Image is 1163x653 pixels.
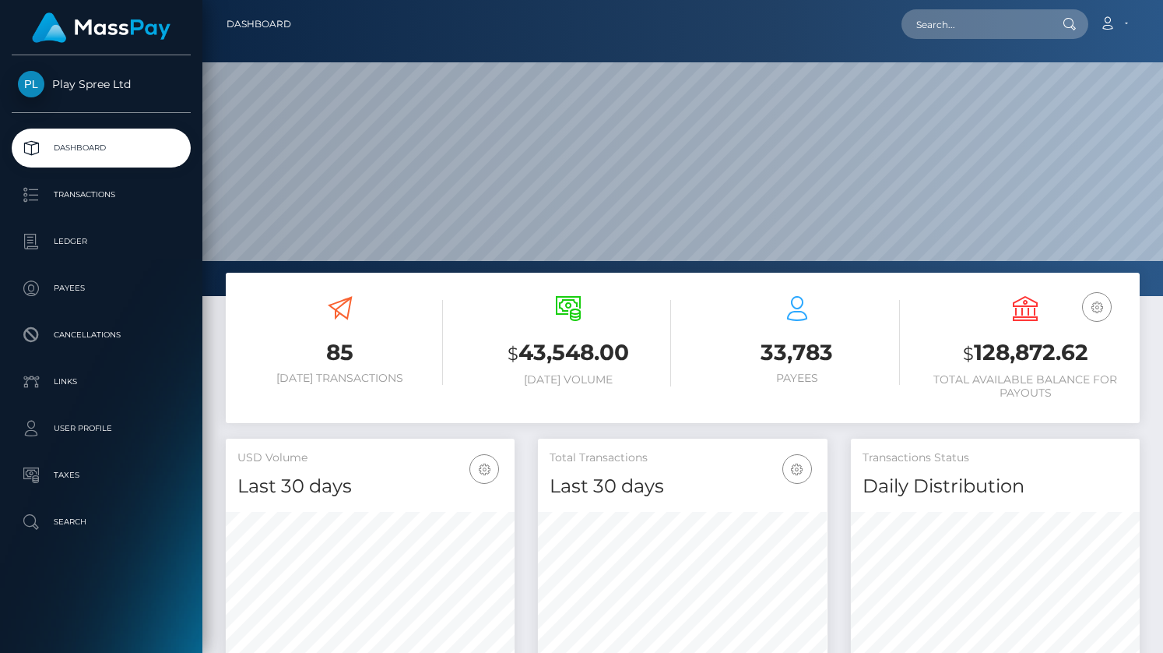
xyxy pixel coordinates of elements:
[12,409,191,448] a: User Profile
[12,222,191,261] a: Ledger
[18,323,184,347] p: Cancellations
[12,316,191,355] a: Cancellations
[12,503,191,542] a: Search
[18,136,184,160] p: Dashboard
[18,417,184,440] p: User Profile
[923,373,1129,400] h6: Total Available Balance for Payouts
[18,230,184,253] p: Ledger
[550,473,815,500] h4: Last 30 days
[466,337,672,369] h3: 43,548.00
[694,337,900,368] h3: 33,783
[550,450,815,466] h5: Total Transactions
[901,9,1048,39] input: Search...
[237,337,443,368] h3: 85
[227,8,291,41] a: Dashboard
[18,183,184,206] p: Transactions
[32,12,170,43] img: MassPay Logo
[18,71,44,97] img: Play Spree Ltd
[923,337,1129,369] h3: 128,872.62
[963,343,974,365] small: $
[12,129,191,168] a: Dashboard
[18,464,184,487] p: Taxes
[12,362,191,401] a: Links
[18,370,184,394] p: Links
[466,373,672,387] h6: [DATE] Volume
[237,372,443,385] h6: [DATE] Transactions
[694,372,900,385] h6: Payees
[12,269,191,308] a: Payees
[237,473,503,500] h4: Last 30 days
[18,277,184,300] p: Payees
[12,175,191,214] a: Transactions
[18,510,184,534] p: Search
[863,473,1128,500] h4: Daily Distribution
[508,343,518,365] small: $
[237,450,503,466] h5: USD Volume
[12,456,191,495] a: Taxes
[12,77,191,91] span: Play Spree Ltd
[863,450,1128,466] h5: Transactions Status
